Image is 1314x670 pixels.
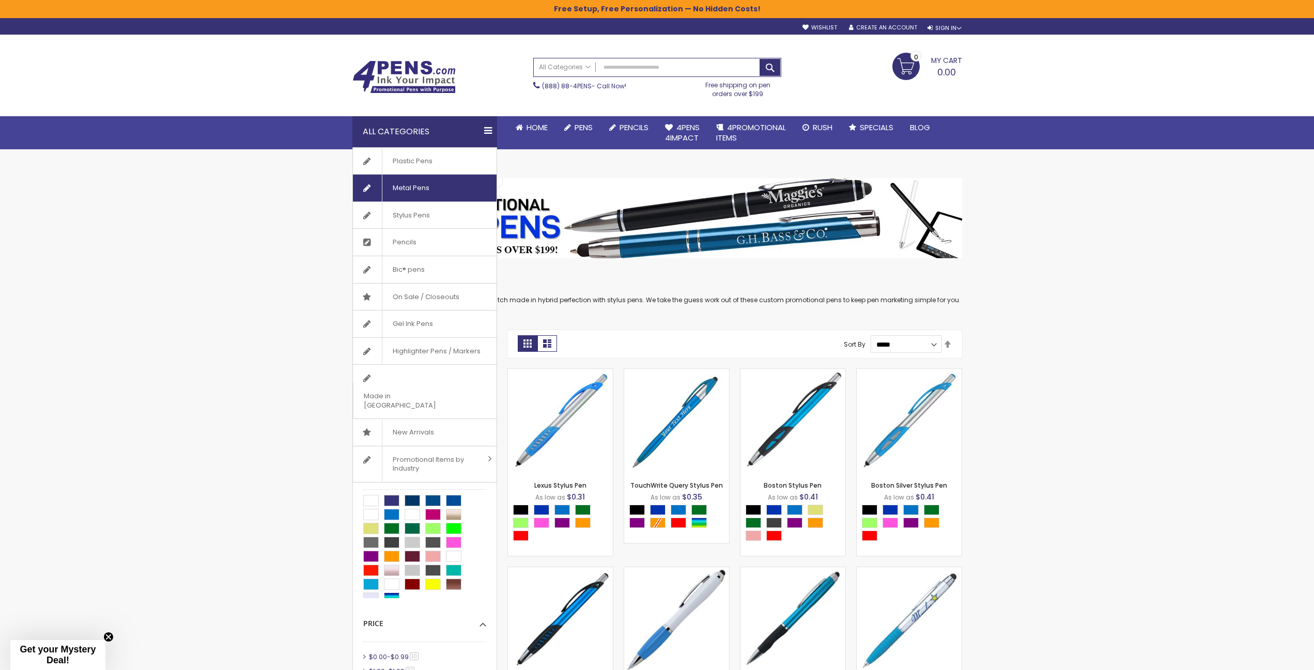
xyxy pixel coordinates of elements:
[410,652,419,660] span: 10
[508,369,613,474] img: Lexus Stylus Pen-Blue - Light
[813,122,832,133] span: Rush
[366,652,422,661] a: $0.00-$0.9910
[513,505,529,515] div: Black
[353,365,497,418] a: Made in [GEOGRAPHIC_DATA]
[665,122,700,143] span: 4Pens 4impact
[534,518,549,528] div: Pink
[682,492,702,502] span: $0.35
[849,24,917,32] a: Create an Account
[766,531,782,541] div: Red
[746,531,761,541] div: Rose
[554,505,570,515] div: Blue Light
[862,505,962,543] div: Select A Color
[353,446,497,482] a: Promotional Items by Industry
[508,567,613,575] a: Lexus Metallic Stylus Pen-Blue - Light
[871,481,947,490] a: Boston Silver Stylus Pen
[916,492,934,502] span: $0.41
[539,63,591,71] span: All Categories
[508,368,613,377] a: Lexus Stylus Pen-Blue - Light
[808,505,823,515] div: Gold
[844,340,865,349] label: Sort By
[567,492,585,502] span: $0.31
[554,518,570,528] div: Purple
[382,148,443,175] span: Plastic Pens
[353,229,497,256] a: Pencils
[382,256,435,283] span: Bic® pens
[799,492,818,502] span: $0.41
[862,505,877,515] div: Black
[382,229,427,256] span: Pencils
[620,122,648,133] span: Pencils
[534,481,586,490] a: Lexus Stylus Pen
[103,632,114,642] button: Close teaser
[862,518,877,528] div: Green Light
[764,481,822,490] a: Boston Stylus Pen
[352,269,962,304] div: Both writing and tech functionalities are a match made in hybrid perfection with stylus pens. We ...
[857,369,962,474] img: Boston Silver Stylus Pen-Blue - Light
[382,202,440,229] span: Stylus Pens
[857,368,962,377] a: Boston Silver Stylus Pen-Blue - Light
[716,122,786,143] span: 4PROMOTIONAL ITEMS
[382,419,444,446] span: New Arrivals
[382,338,491,365] span: Highlighter Pens / Markers
[518,335,537,352] strong: Grid
[10,640,105,670] div: Get your Mystery Deal!Close teaser
[883,505,898,515] div: Blue
[534,505,549,515] div: Blue
[841,116,902,139] a: Specials
[369,652,387,661] span: $0.00
[657,116,708,150] a: 4Pens4impact
[556,116,601,139] a: Pens
[382,310,443,337] span: Gel Ink Pens
[694,77,781,98] div: Free shipping on pen orders over $199
[883,518,898,528] div: Pink
[352,60,456,94] img: 4Pens Custom Pens and Promotional Products
[629,505,729,531] div: Select A Color
[892,53,962,79] a: 0.00 0
[691,505,707,515] div: Green
[937,66,956,79] span: 0.00
[746,505,761,515] div: Black
[914,52,918,62] span: 0
[542,82,626,90] span: - Call Now!
[513,505,613,543] div: Select A Color
[575,505,591,515] div: Green
[352,116,497,147] div: All Categories
[575,518,591,528] div: Orange
[903,505,919,515] div: Blue Light
[353,310,497,337] a: Gel Ink Pens
[630,481,723,490] a: TouchWrite Query Stylus Pen
[363,611,486,629] div: Price
[534,58,596,75] a: All Categories
[860,122,893,133] span: Specials
[629,505,645,515] div: Black
[766,505,782,515] div: Blue
[787,505,802,515] div: Blue Light
[527,122,548,133] span: Home
[740,369,845,474] img: Boston Stylus Pen-Blue - Light
[513,531,529,541] div: Red
[794,116,841,139] a: Rush
[513,518,529,528] div: Green Light
[353,148,497,175] a: Plastic Pens
[353,175,497,201] a: Metal Pens
[20,644,96,665] span: Get your Mystery Deal!
[862,531,877,541] div: Red
[575,122,593,133] span: Pens
[353,284,497,310] a: On Sale / Closeouts
[542,82,592,90] a: (888) 88-4PENS
[857,567,962,575] a: Silver Cool Grip Stylus Pen-Blue - Light
[535,493,565,502] span: As low as
[624,567,729,575] a: Kimberly Logo Stylus Pens-LT-Blue
[507,116,556,139] a: Home
[353,256,497,283] a: Bic® pens
[353,202,497,229] a: Stylus Pens
[902,116,938,139] a: Blog
[382,284,470,310] span: On Sale / Closeouts
[352,269,962,285] h1: Custom Stylus Pens
[802,24,837,32] a: Wishlist
[924,518,939,528] div: Orange
[903,518,919,528] div: Purple
[708,116,794,150] a: 4PROMOTIONALITEMS
[691,518,707,528] div: Assorted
